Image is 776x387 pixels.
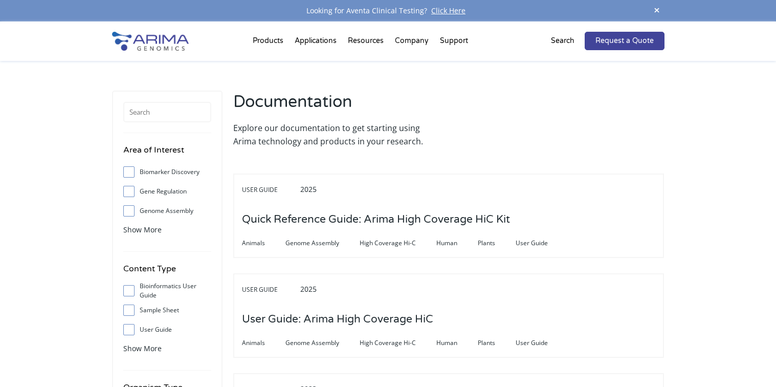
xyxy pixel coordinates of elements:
[300,184,317,194] span: 2025
[123,102,211,122] input: Search
[360,237,436,249] span: High Coverage Hi-C
[242,237,285,249] span: Animals
[242,314,433,325] a: User Guide: Arima High Coverage HiC
[436,237,478,249] span: Human
[242,204,510,235] h3: Quick Reference Guide: Arima High Coverage HiC Kit
[242,304,433,335] h3: User Guide: Arima High Coverage HiC
[478,337,516,349] span: Plants
[285,237,360,249] span: Genome Assembly
[478,237,516,249] span: Plants
[123,143,211,164] h4: Area of Interest
[242,184,298,196] span: User Guide
[551,34,574,48] p: Search
[123,322,211,337] label: User Guide
[516,237,568,249] span: User Guide
[516,337,568,349] span: User Guide
[123,225,162,234] span: Show More
[436,337,478,349] span: Human
[123,262,211,283] h4: Content Type
[123,303,211,318] label: Sample Sheet
[233,121,444,148] p: Explore our documentation to get starting using Arima technology and products in your research.
[242,337,285,349] span: Animals
[123,184,211,199] label: Gene Regulation
[123,283,211,298] label: Bioinformatics User Guide
[585,32,664,50] a: Request a Quote
[427,6,470,15] a: Click Here
[360,337,436,349] span: High Coverage Hi-C
[285,337,360,349] span: Genome Assembly
[242,284,298,296] span: User Guide
[233,91,444,121] h2: Documentation
[112,4,664,17] div: Looking for Aventa Clinical Testing?
[123,164,211,180] label: Biomarker Discovery
[300,284,317,294] span: 2025
[242,214,510,225] a: Quick Reference Guide: Arima High Coverage HiC Kit
[112,32,189,51] img: Arima-Genomics-logo
[123,343,162,353] span: Show More
[123,203,211,219] label: Genome Assembly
